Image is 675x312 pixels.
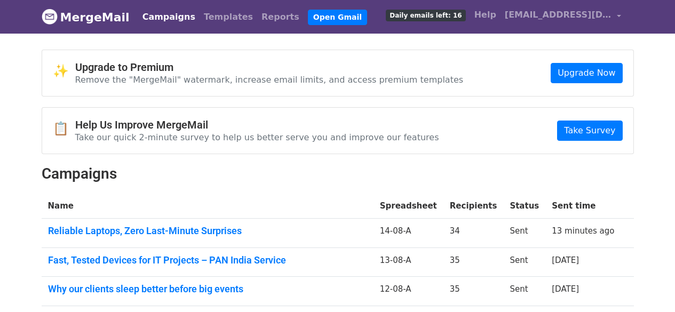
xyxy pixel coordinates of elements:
td: Sent [503,219,545,248]
td: Sent [503,247,545,277]
th: Sent time [545,194,621,219]
td: 34 [443,219,504,248]
td: 35 [443,277,504,306]
img: MergeMail logo [42,9,58,25]
a: Reliable Laptops, Zero Last-Minute Surprises [48,225,367,237]
a: Take Survey [557,121,622,141]
th: Spreadsheet [374,194,443,219]
td: 12-08-A [374,277,443,306]
span: ✨ [53,63,75,79]
span: 📋 [53,121,75,137]
a: Why our clients sleep better before big events [48,283,367,295]
td: 14-08-A [374,219,443,248]
a: [EMAIL_ADDRESS][DOMAIN_NAME] [501,4,625,29]
a: Open Gmail [308,10,367,25]
th: Status [503,194,545,219]
h2: Campaigns [42,165,634,183]
a: Help [470,4,501,26]
p: Remove the "MergeMail" watermark, increase email limits, and access premium templates [75,74,464,85]
td: 13-08-A [374,247,443,277]
a: Campaigns [138,6,200,28]
a: MergeMail [42,6,130,28]
td: 35 [443,247,504,277]
a: Fast, Tested Devices for IT Projects – PAN India Service [48,254,367,266]
p: Take our quick 2-minute survey to help us better serve you and improve our features [75,132,439,143]
a: [DATE] [552,284,579,294]
span: [EMAIL_ADDRESS][DOMAIN_NAME] [505,9,612,21]
a: 13 minutes ago [552,226,614,236]
td: Sent [503,277,545,306]
th: Recipients [443,194,504,219]
th: Name [42,194,374,219]
h4: Help Us Improve MergeMail [75,118,439,131]
a: Reports [257,6,304,28]
a: Upgrade Now [551,63,622,83]
span: Daily emails left: 16 [386,10,465,21]
a: [DATE] [552,255,579,265]
a: Templates [200,6,257,28]
h4: Upgrade to Premium [75,61,464,74]
a: Daily emails left: 16 [382,4,470,26]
